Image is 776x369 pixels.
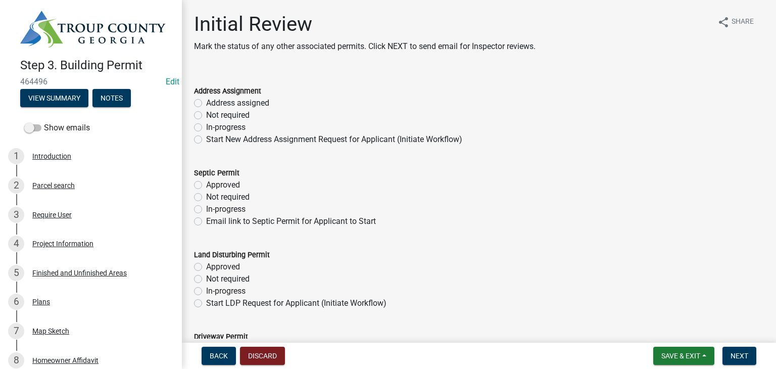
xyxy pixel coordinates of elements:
[92,95,131,103] wm-modal-confirm: Notes
[202,347,236,365] button: Back
[206,215,376,227] label: Email link to Septic Permit for Applicant to Start
[194,88,261,95] label: Address Assignment
[32,182,75,189] div: Parcel search
[206,121,246,133] label: In-progress
[194,252,270,259] label: Land Disturbing Permit
[709,12,762,32] button: shareShare
[206,179,240,191] label: Approved
[32,298,50,305] div: Plans
[8,294,24,310] div: 6
[20,58,174,73] h4: Step 3. Building Permit
[653,347,714,365] button: Save & Exit
[8,236,24,252] div: 4
[24,122,90,134] label: Show emails
[717,16,730,28] i: share
[194,12,536,36] h1: Initial Review
[206,191,250,203] label: Not required
[732,16,754,28] span: Share
[20,77,162,86] span: 464496
[194,334,248,341] label: Driveway Permit
[92,89,131,107] button: Notes
[32,211,72,218] div: Require User
[8,207,24,223] div: 3
[166,77,179,86] a: Edit
[32,153,71,160] div: Introduction
[722,347,756,365] button: Next
[661,352,700,360] span: Save & Exit
[194,40,536,53] p: Mark the status of any other associated permits. Click NEXT to send email for Inspector reviews.
[206,261,240,273] label: Approved
[194,170,239,177] label: Septic Permit
[206,97,269,109] label: Address assigned
[8,177,24,194] div: 2
[206,203,246,215] label: In-progress
[206,109,250,121] label: Not required
[210,352,228,360] span: Back
[166,77,179,86] wm-modal-confirm: Edit Application Number
[8,323,24,339] div: 7
[20,89,88,107] button: View Summary
[8,265,24,281] div: 5
[32,240,93,247] div: Project Information
[206,133,462,146] label: Start New Address Assignment Request for Applicant (Initiate Workflow)
[8,352,24,368] div: 8
[731,352,748,360] span: Next
[206,297,386,309] label: Start LDP Request for Applicant (Initiate Workflow)
[206,285,246,297] label: In-progress
[8,148,24,164] div: 1
[32,357,99,364] div: Homeowner Affidavit
[20,95,88,103] wm-modal-confirm: Summary
[240,347,285,365] button: Discard
[20,11,166,48] img: Troup County, Georgia
[32,328,69,335] div: Map Sketch
[32,269,127,276] div: Finished and Unfinished Areas
[206,273,250,285] label: Not required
